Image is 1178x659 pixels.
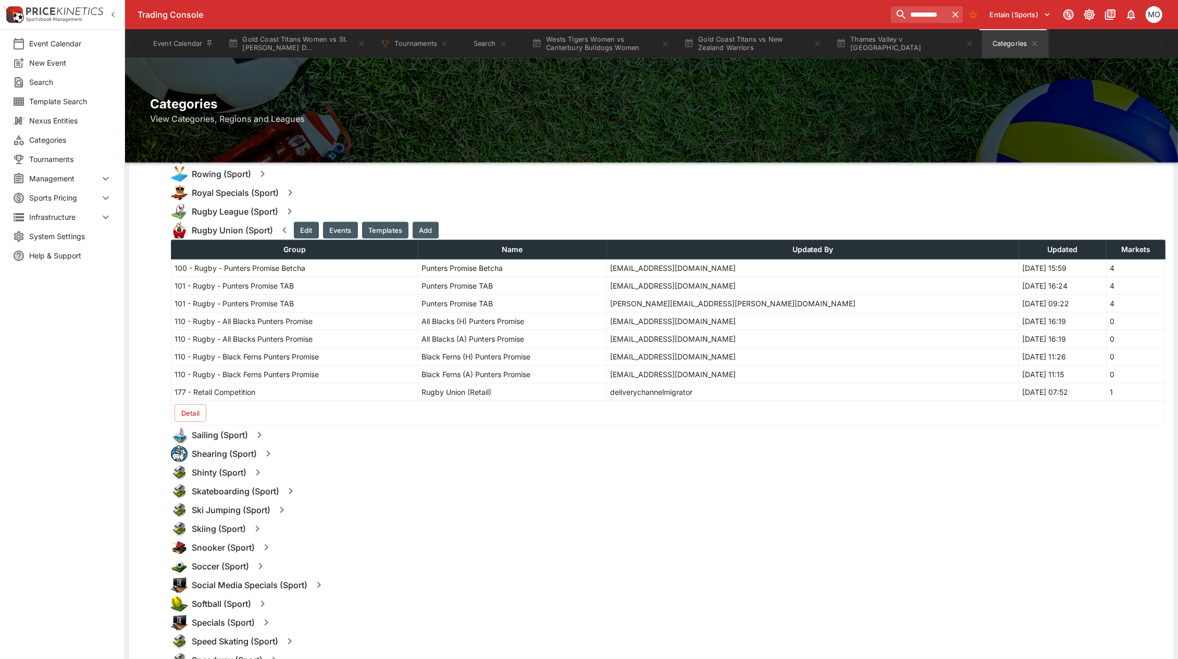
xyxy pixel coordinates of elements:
h6: Social Media Specials (Sport) [192,580,307,591]
input: search [891,6,948,23]
td: 101 - Rugby - Punters Promise TAB [171,295,418,313]
td: Rugby Union (Retail) [418,383,607,401]
button: Categories [982,29,1049,58]
button: No Bookmarks [965,6,982,23]
td: [DATE] 15:59 [1019,259,1107,277]
h6: Rugby Union (Sport) [192,225,273,236]
td: All Blacks (A) Punters Promise [418,330,607,348]
img: sailing.png [171,427,188,443]
button: Events [323,222,358,239]
td: Black Ferns (H) Punters Promise [418,348,607,366]
div: Mark O'Loughlan [1146,6,1162,23]
th: Name [418,240,607,259]
td: [EMAIL_ADDRESS][DOMAIN_NAME] [607,259,1019,277]
img: other.png [171,464,188,481]
td: [DATE] 16:19 [1019,330,1107,348]
img: soccer.png [171,558,188,575]
button: Select Tenant [984,6,1057,23]
img: royalty.png [171,184,188,201]
span: Sports Pricing [29,192,100,203]
button: Detail [175,404,206,422]
td: 110 - Rugby - Black Ferns Punters Promise [171,366,418,383]
td: Punters Promise TAB [418,295,607,313]
div: Trading Console [138,9,887,20]
button: Event Calendar [147,29,220,58]
span: Management [29,173,100,184]
td: All Blacks (H) Punters Promise [418,313,607,330]
span: Categories [29,134,112,145]
button: Toggle light/dark mode [1080,5,1099,24]
h6: Snooker (Sport) [192,542,255,553]
h6: Softball (Sport) [192,599,251,610]
button: Thames Valley v [GEOGRAPHIC_DATA] [830,29,980,58]
button: Add [413,222,439,239]
td: [EMAIL_ADDRESS][DOMAIN_NAME] [607,277,1019,295]
td: [DATE] 11:15 [1019,366,1107,383]
span: Help & Support [29,250,112,261]
h6: Skiing (Sport) [192,524,246,534]
img: other.png [171,483,188,500]
td: 4 [1107,277,1165,295]
h6: Skateboarding (Sport) [192,486,279,497]
td: [DATE] 16:24 [1019,277,1107,295]
td: 4 [1107,259,1165,277]
td: 177 - Retail Competition [171,383,418,401]
button: Search [457,29,524,58]
h6: Soccer (Sport) [192,561,249,572]
button: Tournaments [374,29,455,58]
img: other.png [171,502,188,518]
span: Tournaments [29,154,112,165]
h6: Shinty (Sport) [192,467,246,478]
img: Sportsbook Management [26,17,82,22]
td: 110 - Rugby - All Blacks Punters Promise [171,313,418,330]
span: Event Calendar [29,38,112,49]
img: rowing.png [171,166,188,182]
img: specials.png [171,577,188,593]
button: Documentation [1101,5,1120,24]
span: System Settings [29,231,112,242]
th: Group [171,240,418,259]
img: softball.png [171,595,188,612]
td: Punters Promise TAB [418,277,607,295]
td: 1 [1107,383,1165,401]
td: 0 [1107,366,1165,383]
th: Updated By [607,240,1019,259]
button: Wests Tigers Women vs Canterbury Bulldogs Women [526,29,676,58]
td: [DATE] 07:52 [1019,383,1107,401]
td: [DATE] 11:26 [1019,348,1107,366]
button: Templates [362,222,408,239]
td: 101 - Rugby - Punters Promise TAB [171,277,418,295]
button: Connected to PK [1059,5,1078,24]
h6: Specials (Sport) [192,617,255,628]
h6: Shearing (Sport) [192,449,257,459]
td: [DATE] 16:19 [1019,313,1107,330]
td: [EMAIL_ADDRESS][DOMAIN_NAME] [607,366,1019,383]
td: [EMAIL_ADDRESS][DOMAIN_NAME] [607,313,1019,330]
td: deliverychannelmigrator [607,383,1019,401]
td: 110 - Rugby - All Blacks Punters Promise [171,330,418,348]
img: other.png [171,520,188,537]
span: Infrastructure [29,212,100,222]
td: 0 [1107,330,1165,348]
h6: Ski Jumping (Sport) [192,505,270,516]
h6: Speed Skating (Sport) [192,636,278,647]
button: Gold Coast Titans Women vs St. [PERSON_NAME] D... [222,29,372,58]
th: Markets [1107,240,1165,259]
span: New Event [29,57,112,68]
h6: Rugby League (Sport) [192,206,278,217]
td: 100 - Rugby - Punters Promise Betcha [171,259,418,277]
img: PriceKinetics Logo [3,4,24,25]
td: 4 [1107,295,1165,313]
h6: Royal Specials (Sport) [192,188,279,198]
button: Edit [294,222,319,239]
button: Gold Coast Titans vs New Zealand Warriors [678,29,828,58]
td: 0 [1107,313,1165,330]
h6: Sailing (Sport) [192,430,248,441]
td: 0 [1107,348,1165,366]
img: rugby_league.png [171,203,188,220]
td: [EMAIL_ADDRESS][DOMAIN_NAME] [607,348,1019,366]
span: Search [29,77,112,88]
td: [PERSON_NAME][EMAIL_ADDRESS][PERSON_NAME][DOMAIN_NAME] [607,295,1019,313]
h6: Rowing (Sport) [192,169,251,180]
span: Nexus Entities [29,115,112,126]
